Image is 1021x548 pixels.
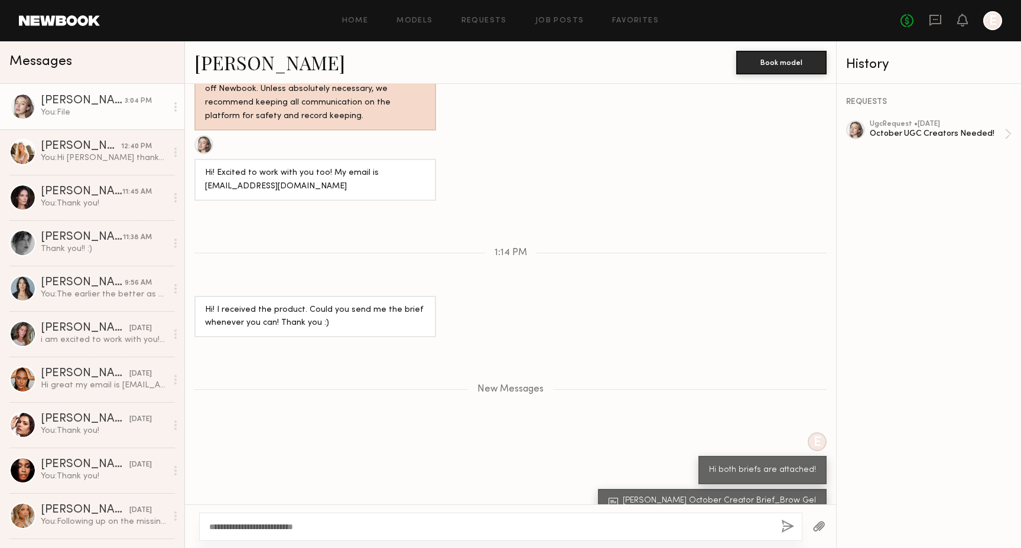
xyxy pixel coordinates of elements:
div: You: Following up on the missing content, thank you! [41,516,167,527]
div: REQUESTS [846,98,1012,106]
div: [PERSON_NAME] [41,413,129,425]
div: [PERSON_NAME] [41,504,129,516]
div: 12:40 PM [121,141,152,152]
div: History [846,58,1012,71]
div: 9:56 AM [125,278,152,289]
a: [PERSON_NAME] October Creator Brief_Brow Gel.pdf623.82 KBClick to download [609,497,820,513]
div: Hi! I received the product. Could you send me the brief whenever you can! Thank you :) [205,304,425,331]
div: 11:38 AM [123,232,152,243]
div: [PERSON_NAME] [41,95,125,107]
span: Messages [9,55,72,68]
a: Favorites [612,17,659,25]
div: [PERSON_NAME] [41,459,129,471]
div: Hi great my email is [EMAIL_ADDRESS][DOMAIN_NAME] [41,380,167,391]
div: Hey! Looks like you’re trying to take the conversation off Newbook. Unless absolutely necessary, ... [205,69,425,123]
div: [PERSON_NAME] [41,141,121,152]
div: Hi both briefs are attached! [709,464,816,477]
div: You: Hi [PERSON_NAME] thanks for sending! Unfortunately need to ask for a revision as we’re looki... [41,152,167,164]
div: 11:45 AM [122,187,152,198]
div: [DATE] [129,414,152,425]
a: ugcRequest •[DATE]October UGC Creators Needed! [870,120,1012,148]
div: Hi! Excited to work with you too! My email is [EMAIL_ADDRESS][DOMAIN_NAME] [205,167,425,194]
div: [DATE] [129,323,152,334]
div: i am excited to work with you!💖 [41,334,167,345]
div: You: Thank you! [41,198,167,209]
div: [DATE] [129,368,152,380]
div: October UGC Creators Needed! [870,128,1004,139]
a: [PERSON_NAME] [194,50,345,75]
div: 3:04 PM [125,96,152,107]
div: Thank you!! :) [41,243,167,255]
div: [DATE] [129,459,152,471]
div: [PERSON_NAME] October Creator Brief_Brow Gel [623,497,820,505]
div: [DATE] [129,505,152,516]
div: You: File [41,107,167,118]
a: E [983,11,1002,30]
div: You: Thank you! [41,471,167,482]
div: [PERSON_NAME] [41,322,129,334]
a: Requests [461,17,507,25]
a: Models [396,17,433,25]
a: Book model [736,57,827,67]
div: [PERSON_NAME] [41,368,129,380]
button: Book model [736,51,827,74]
div: ugc Request • [DATE] [870,120,1004,128]
div: You: The earlier the better as content was due on 9.10, thank you! [41,289,167,300]
span: New Messages [477,384,544,394]
div: You: Thank you! [41,425,167,436]
div: [PERSON_NAME] [41,231,123,243]
div: [PERSON_NAME] [41,186,122,198]
a: Job Posts [535,17,584,25]
div: [PERSON_NAME] [41,277,125,289]
a: Home [342,17,369,25]
span: 1:14 PM [495,248,527,258]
